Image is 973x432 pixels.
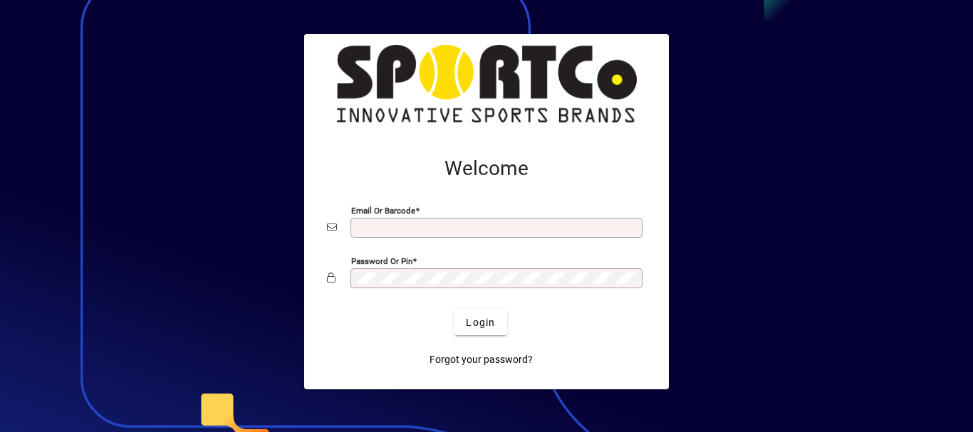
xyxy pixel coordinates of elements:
button: Login [454,310,506,335]
span: Login [466,315,495,330]
span: Forgot your password? [430,352,533,367]
mat-label: Password or Pin [351,256,412,266]
mat-label: Email or Barcode [351,206,415,216]
a: Forgot your password? [424,347,538,372]
h2: Welcome [327,157,646,181]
